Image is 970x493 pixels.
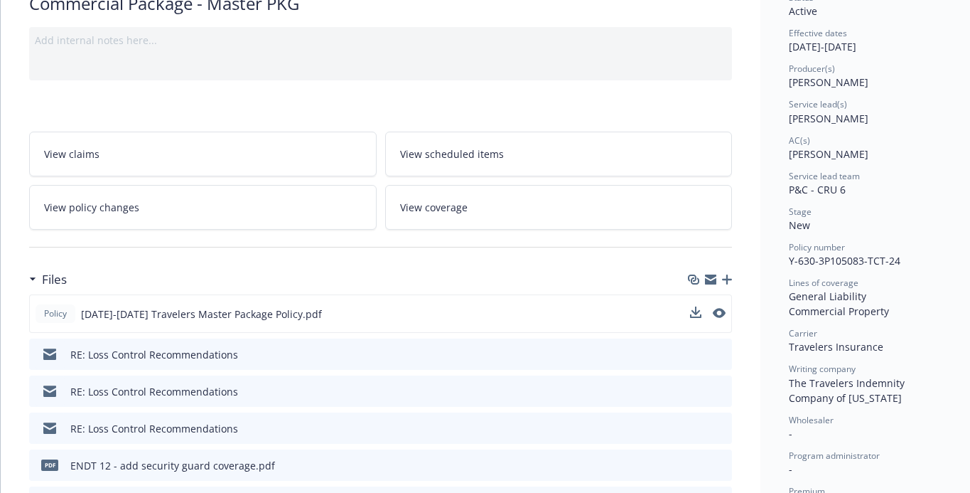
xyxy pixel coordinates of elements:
[789,340,883,354] span: Travelers Insurance
[44,200,139,215] span: View policy changes
[70,384,238,399] div: RE: Loss Control Recommendations
[789,183,846,196] span: P&C - CRU 6
[789,241,845,253] span: Policy number
[789,462,792,476] span: -
[690,307,701,322] button: download file
[789,170,860,182] span: Service lead team
[789,450,880,462] span: Program administrator
[691,421,702,436] button: download file
[44,147,99,161] span: View claims
[690,307,701,318] button: download file
[789,206,812,218] span: Stage
[789,75,868,89] span: [PERSON_NAME]
[789,304,948,319] div: Commercial Property
[42,270,67,289] h3: Files
[713,307,726,322] button: preview file
[789,4,817,18] span: Active
[691,458,702,473] button: download file
[29,185,377,230] a: View policy changes
[789,327,817,339] span: Carrier
[713,384,726,399] button: preview file
[691,347,702,362] button: download file
[789,147,868,161] span: [PERSON_NAME]
[789,27,847,39] span: Effective dates
[70,421,238,436] div: RE: Loss Control Recommendations
[789,134,810,147] span: AC(s)
[789,98,847,110] span: Service lead(s)
[400,147,504,161] span: View scheduled items
[41,460,58,470] span: pdf
[70,458,275,473] div: ENDT 12 - add security guard coverage.pdf
[789,218,810,232] span: New
[713,308,726,318] button: preview file
[789,63,835,75] span: Producer(s)
[691,384,702,399] button: download file
[789,277,858,289] span: Lines of coverage
[789,376,907,405] span: The Travelers Indemnity Company of [US_STATE]
[29,132,377,176] a: View claims
[81,307,322,322] span: [DATE]-[DATE] Travelers Master Package Policy.pdf
[713,421,726,436] button: preview file
[789,363,856,375] span: Writing company
[70,347,238,362] div: RE: Loss Control Recommendations
[789,112,868,125] span: [PERSON_NAME]
[713,458,726,473] button: preview file
[29,270,67,289] div: Files
[385,132,733,176] a: View scheduled items
[789,427,792,440] span: -
[789,254,900,267] span: Y-630-3P105083-TCT-24
[35,33,726,48] div: Add internal notes here...
[789,27,948,54] div: [DATE] - [DATE]
[713,347,726,362] button: preview file
[400,200,468,215] span: View coverage
[41,307,70,320] span: Policy
[385,185,733,230] a: View coverage
[789,289,948,304] div: General Liability
[789,414,834,426] span: Wholesaler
